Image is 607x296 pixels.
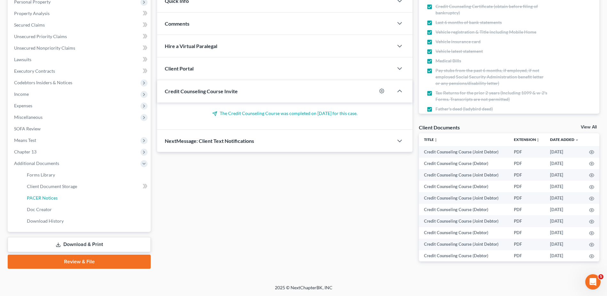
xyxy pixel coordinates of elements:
span: Additional Documents [14,160,59,166]
a: Unsecured Nonpriority Claims [9,42,151,54]
span: Pay stubs from the past 6 months, if employed, if not employed Social Security Administration ben... [435,67,549,86]
td: [DATE] [545,181,584,192]
a: Executory Contracts [9,65,151,77]
td: PDF [509,250,545,262]
span: Vehicle latest statement [435,48,483,54]
span: Means Test [14,137,36,143]
a: Doc Creator [22,204,151,215]
span: SOFA Review [14,126,41,131]
span: Unsecured Nonpriority Claims [14,45,75,51]
span: Expenses [14,103,32,108]
td: PDF [509,158,545,169]
i: unfold_more [434,138,438,142]
a: Extensionunfold_more [514,137,540,142]
td: [DATE] [545,169,584,181]
td: Credit Counseling Course (Debtor) [419,250,509,262]
a: Lawsuits [9,54,151,65]
td: Credit Counseling Course (Joint Debtor) [419,146,509,158]
td: Credit Counseling Course (Debtor) [419,158,509,169]
span: Medical Bills [435,58,461,64]
span: Client Portal [165,65,194,71]
div: 2025 © NextChapterBK, INC [121,284,486,296]
span: Comments [165,21,189,27]
td: [DATE] [545,227,584,239]
td: [DATE] [545,204,584,215]
a: Download & Print [8,237,151,252]
a: Property Analysis [9,8,151,19]
a: Unsecured Priority Claims [9,31,151,42]
span: Chapter 13 [14,149,36,154]
a: Date Added expand_more [550,137,579,142]
span: Codebtors Insiders & Notices [14,80,72,85]
a: Forms Library [22,169,151,181]
span: Hire a Virtual Paralegal [165,43,217,49]
span: Download History [27,218,64,224]
span: PACER Notices [27,195,58,201]
td: PDF [509,215,545,227]
span: Income [14,91,29,97]
p: The Credit Counseling Course was completed on [DATE] for this case. [165,110,405,117]
td: PDF [509,239,545,250]
span: Secured Claims [14,22,45,28]
td: PDF [509,181,545,192]
span: Client Document Storage [27,184,77,189]
td: [DATE] [545,146,584,158]
td: PDF [509,204,545,215]
span: NextMessage: Client Text Notifications [165,138,254,144]
i: expand_more [575,138,579,142]
td: Credit Counseling Course (Debtor) [419,204,509,215]
td: PDF [509,227,545,239]
td: [DATE] [545,215,584,227]
span: Last 6 months of bank statements [435,19,502,26]
td: [DATE] [545,158,584,169]
span: 5 [598,274,603,279]
iframe: Intercom live chat [585,274,601,290]
td: [DATE] [545,250,584,262]
span: Executory Contracts [14,68,55,74]
span: Miscellaneous [14,114,43,120]
a: Download History [22,215,151,227]
a: SOFA Review [9,123,151,135]
span: Lawsuits [14,57,31,62]
td: PDF [509,192,545,204]
span: Vehicle insurance card [435,38,481,45]
div: Client Documents [419,124,460,131]
a: Titleunfold_more [424,137,438,142]
span: Property Analysis [14,11,50,16]
td: [DATE] [545,192,584,204]
span: Credit Counseling Course Invite [165,88,238,94]
td: Credit Counseling Course (Debtor) [419,181,509,192]
td: Credit Counseling Course (Joint Debtor) [419,215,509,227]
span: Father's deed (ladybird deed) [435,106,493,112]
span: Doc Creator [27,207,52,212]
td: Credit Counseling Course (Debtor) [419,227,509,239]
td: [DATE] [545,239,584,250]
td: PDF [509,169,545,181]
a: View All [581,125,597,129]
td: Credit Counseling Course (Joint Debtor) [419,239,509,250]
a: Client Document Storage [22,181,151,192]
td: PDF [509,146,545,158]
a: PACER Notices [22,192,151,204]
i: unfold_more [536,138,540,142]
span: Forms Library [27,172,55,177]
span: Tax Returns for the prior 2 years (Including 1099 & w-2's Forms. Transcripts are not permitted) [435,90,549,103]
span: Vehicle registration & Title including Mobile Home [435,29,536,35]
td: Credit Counseling Course (Joint Debtor) [419,192,509,204]
a: Review & File [8,255,151,269]
td: Credit Counseling Course (Joint Debtor) [419,169,509,181]
span: Unsecured Priority Claims [14,34,67,39]
a: Secured Claims [9,19,151,31]
span: Credit Counseling Certificate (obtain before filing of bankruptcy) [435,3,549,16]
